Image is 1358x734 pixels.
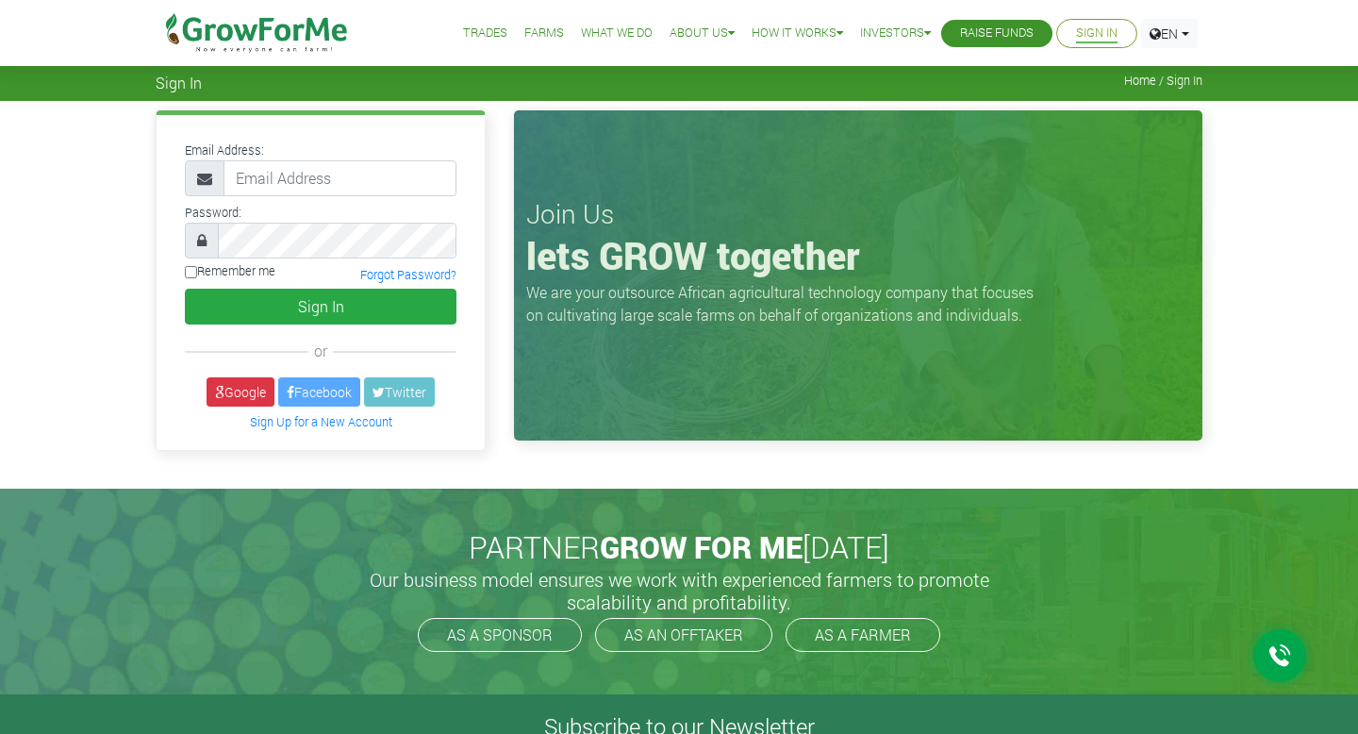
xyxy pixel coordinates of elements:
[185,142,264,159] label: Email Address:
[156,74,202,92] span: Sign In
[1076,24,1118,43] a: Sign In
[595,618,772,652] a: AS AN OFFTAKER
[526,281,1045,326] p: We are your outsource African agricultural technology company that focuses on cultivating large s...
[360,267,456,282] a: Forgot Password?
[524,24,564,43] a: Farms
[670,24,735,43] a: About Us
[526,233,1190,278] h1: lets GROW together
[224,160,456,196] input: Email Address
[581,24,653,43] a: What We Do
[349,568,1009,613] h5: Our business model ensures we work with experienced farmers to promote scalability and profitabil...
[207,377,274,407] a: Google
[185,266,197,278] input: Remember me
[185,340,456,362] div: or
[600,526,803,567] span: GROW FOR ME
[786,618,940,652] a: AS A FARMER
[526,198,1190,230] h3: Join Us
[418,618,582,652] a: AS A SPONSOR
[860,24,931,43] a: Investors
[1124,74,1202,88] span: Home / Sign In
[250,414,392,429] a: Sign Up for a New Account
[185,262,275,280] label: Remember me
[185,204,241,222] label: Password:
[752,24,843,43] a: How it Works
[185,289,456,325] button: Sign In
[163,529,1195,565] h2: PARTNER [DATE]
[463,24,507,43] a: Trades
[1141,19,1198,48] a: EN
[960,24,1034,43] a: Raise Funds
